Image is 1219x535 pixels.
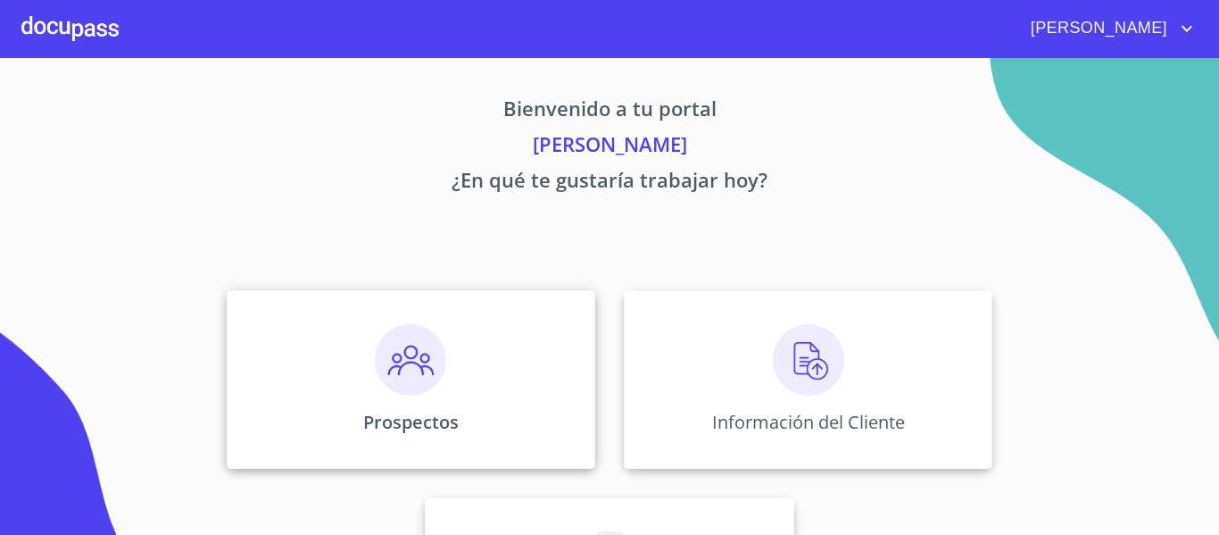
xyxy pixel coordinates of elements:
[375,324,446,396] img: prospectos.png
[363,410,459,434] p: Prospectos
[773,324,844,396] img: carga.png
[1017,14,1176,43] span: [PERSON_NAME]
[60,130,1159,165] p: [PERSON_NAME]
[712,410,905,434] p: Información del Cliente
[60,94,1159,130] p: Bienvenido a tu portal
[1017,14,1198,43] button: account of current user
[60,165,1159,201] p: ¿En qué te gustaría trabajar hoy?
